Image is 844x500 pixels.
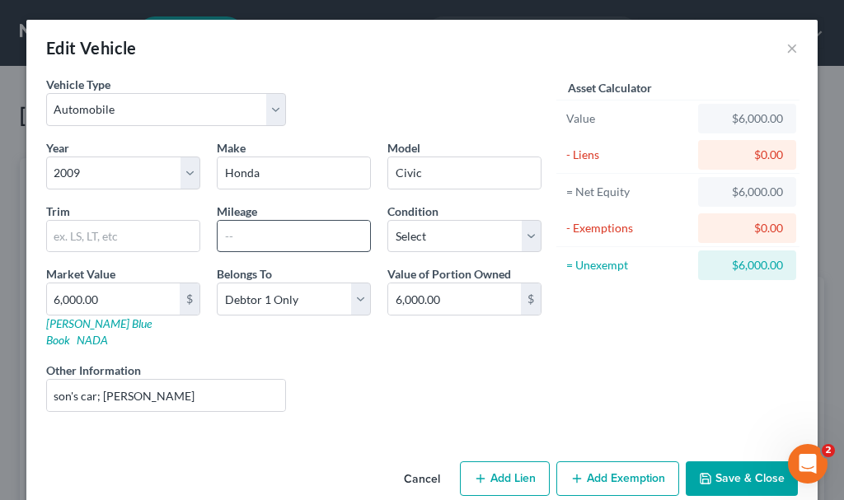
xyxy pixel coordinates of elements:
[388,157,541,189] input: ex. Altima
[566,220,691,236] div: - Exemptions
[566,257,691,273] div: = Unexempt
[711,220,783,236] div: $0.00
[521,283,541,315] div: $
[180,283,199,315] div: $
[217,203,257,220] label: Mileage
[391,463,453,496] button: Cancel
[566,184,691,200] div: = Net Equity
[46,36,137,59] div: Edit Vehicle
[788,444,828,484] iframe: Intercom live chat
[388,283,521,315] input: 0.00
[822,444,835,457] span: 2
[46,76,110,93] label: Vehicle Type
[568,79,652,96] label: Asset Calculator
[46,139,69,157] label: Year
[387,265,511,283] label: Value of Portion Owned
[786,38,798,58] button: ×
[711,110,783,127] div: $6,000.00
[387,203,438,220] label: Condition
[711,184,783,200] div: $6,000.00
[566,110,691,127] div: Value
[711,257,783,273] div: $6,000.00
[711,147,783,163] div: $0.00
[46,265,115,283] label: Market Value
[460,461,550,496] button: Add Lien
[46,316,152,347] a: [PERSON_NAME] Blue Book
[387,139,420,157] label: Model
[46,362,141,379] label: Other Information
[686,461,798,496] button: Save & Close
[217,267,272,281] span: Belongs To
[566,147,691,163] div: - Liens
[218,157,370,189] input: ex. Nissan
[47,283,180,315] input: 0.00
[47,380,285,411] input: (optional)
[47,221,199,252] input: ex. LS, LT, etc
[218,221,370,252] input: --
[46,203,70,220] label: Trim
[77,333,108,347] a: NADA
[217,141,246,155] span: Make
[556,461,679,496] button: Add Exemption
